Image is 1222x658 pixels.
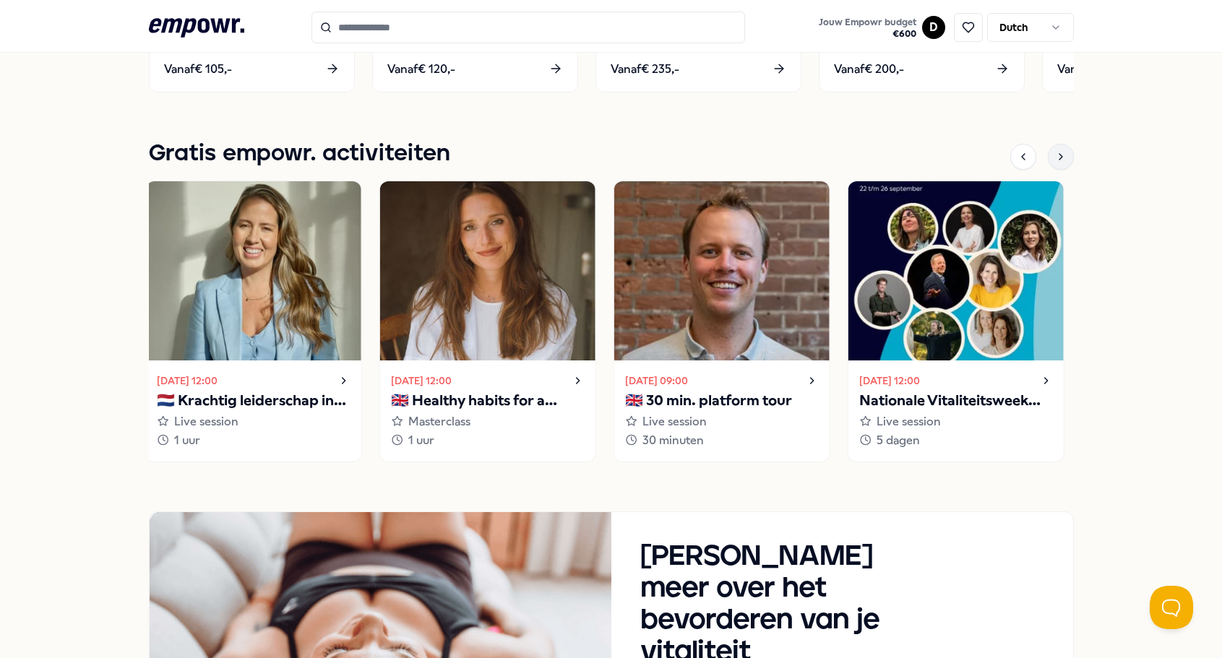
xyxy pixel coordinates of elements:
span: Vanaf € 235,- [611,60,679,79]
p: 🇬🇧 30 min. platform tour [625,389,817,412]
span: Vanaf € 105,- [164,60,232,79]
span: Vanaf € 200,- [834,60,904,79]
iframe: Help Scout Beacon - Open [1150,586,1193,629]
a: [DATE] 12:00🇳🇱 Krachtig leiderschap in uitdagende situatiesLive session1 uur [145,181,361,462]
div: Masterclass [391,412,583,431]
div: 1 uur [157,431,349,450]
img: activity image [379,181,595,360]
img: activity image [614,181,829,360]
img: activity image [145,181,361,360]
span: Vanaf € 120,- [387,60,455,79]
p: 🇳🇱 Krachtig leiderschap in uitdagende situaties [157,389,349,412]
img: activity image [848,181,1063,360]
time: [DATE] 12:00 [157,373,218,389]
div: 1 uur [391,431,583,450]
a: [DATE] 12:00Nationale Vitaliteitsweek 2025Live session5 dagen [847,181,1064,462]
div: Live session [157,412,349,431]
h1: Gratis empowr. activiteiten [149,136,450,172]
button: Jouw Empowr budget€600 [816,14,919,43]
p: Nationale Vitaliteitsweek 2025 [859,389,1051,412]
div: Live session [859,412,1051,431]
span: € 600 [819,28,916,40]
a: [DATE] 09:00🇬🇧 30 min. platform tourLive session30 minuten [613,181,830,462]
time: [DATE] 12:00 [391,373,452,389]
p: 🇬🇧 Healthy habits for a stress-free start to the year [391,389,583,412]
time: [DATE] 09:00 [625,373,688,389]
input: Search for products, categories or subcategories [311,12,745,43]
button: D [922,16,945,39]
span: Jouw Empowr budget [819,17,916,28]
span: Vanaf € 170,- [1057,60,1124,79]
div: Live session [625,412,817,431]
a: Jouw Empowr budget€600 [813,12,922,43]
div: 30 minuten [625,431,817,450]
div: 5 dagen [859,431,1051,450]
a: [DATE] 12:00🇬🇧 Healthy habits for a stress-free start to the yearMasterclass1 uur [379,181,595,462]
time: [DATE] 12:00 [859,373,920,389]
